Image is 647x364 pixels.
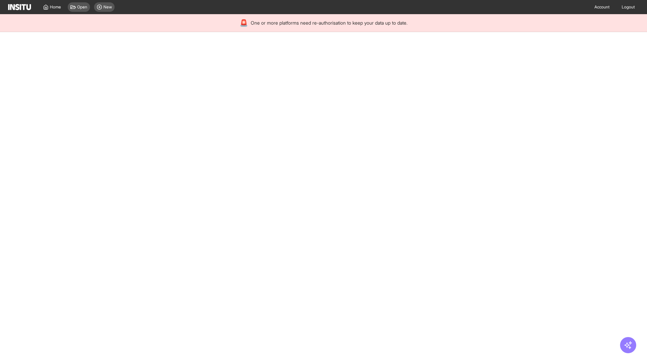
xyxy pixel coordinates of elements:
[77,4,87,10] span: Open
[240,18,248,28] div: 🚨
[103,4,112,10] span: New
[8,4,31,10] img: Logo
[50,4,61,10] span: Home
[251,20,407,26] span: One or more platforms need re-authorisation to keep your data up to date.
